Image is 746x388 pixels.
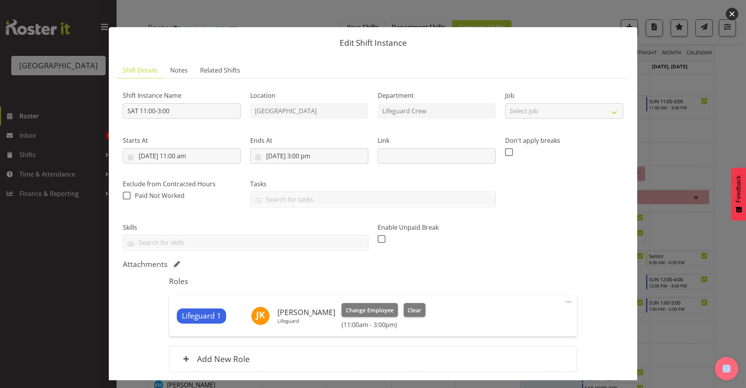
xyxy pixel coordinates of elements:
span: Clear [408,306,421,315]
h6: [PERSON_NAME] [277,308,335,317]
label: Department [378,91,496,100]
input: Search for skills [123,237,368,249]
label: Ends At [250,136,368,145]
label: Shift Instance Name [123,91,241,100]
img: josh-keen11365.jpg [251,307,270,325]
label: Link [378,136,496,145]
button: Clear [404,303,426,317]
label: Location [250,91,368,100]
input: Search for tasks [251,193,495,205]
span: Lifeguard 1 [182,310,221,322]
button: Feedback - Show survey [731,168,746,220]
img: help-xxl-2.png [723,365,730,372]
span: Notes [170,66,188,75]
span: Shift Details [123,66,158,75]
button: Change Employee [342,303,398,317]
input: Shift Instance Name [123,103,241,119]
h5: Roles [169,277,577,286]
span: Related Shifts [200,66,240,75]
h5: Attachments [123,260,167,269]
label: Tasks [250,179,496,189]
input: Click to select... [250,148,368,164]
label: Starts At [123,136,241,145]
p: Edit Shift Instance [117,39,629,47]
span: Feedback [735,175,742,203]
span: Change Employee [346,306,394,315]
span: Paid Not Worked [135,191,185,200]
label: Skills [123,223,368,232]
label: Don't apply breaks [505,136,623,145]
input: Click to select... [123,148,241,164]
label: Exclude from Contracted Hours [123,179,241,189]
label: Enable Unpaid Break [378,223,496,232]
label: Job [505,91,623,100]
h6: (11:00am - 3:00pm) [342,321,425,329]
h6: Add New Role [197,354,250,364]
p: Lifeguard [277,318,335,324]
